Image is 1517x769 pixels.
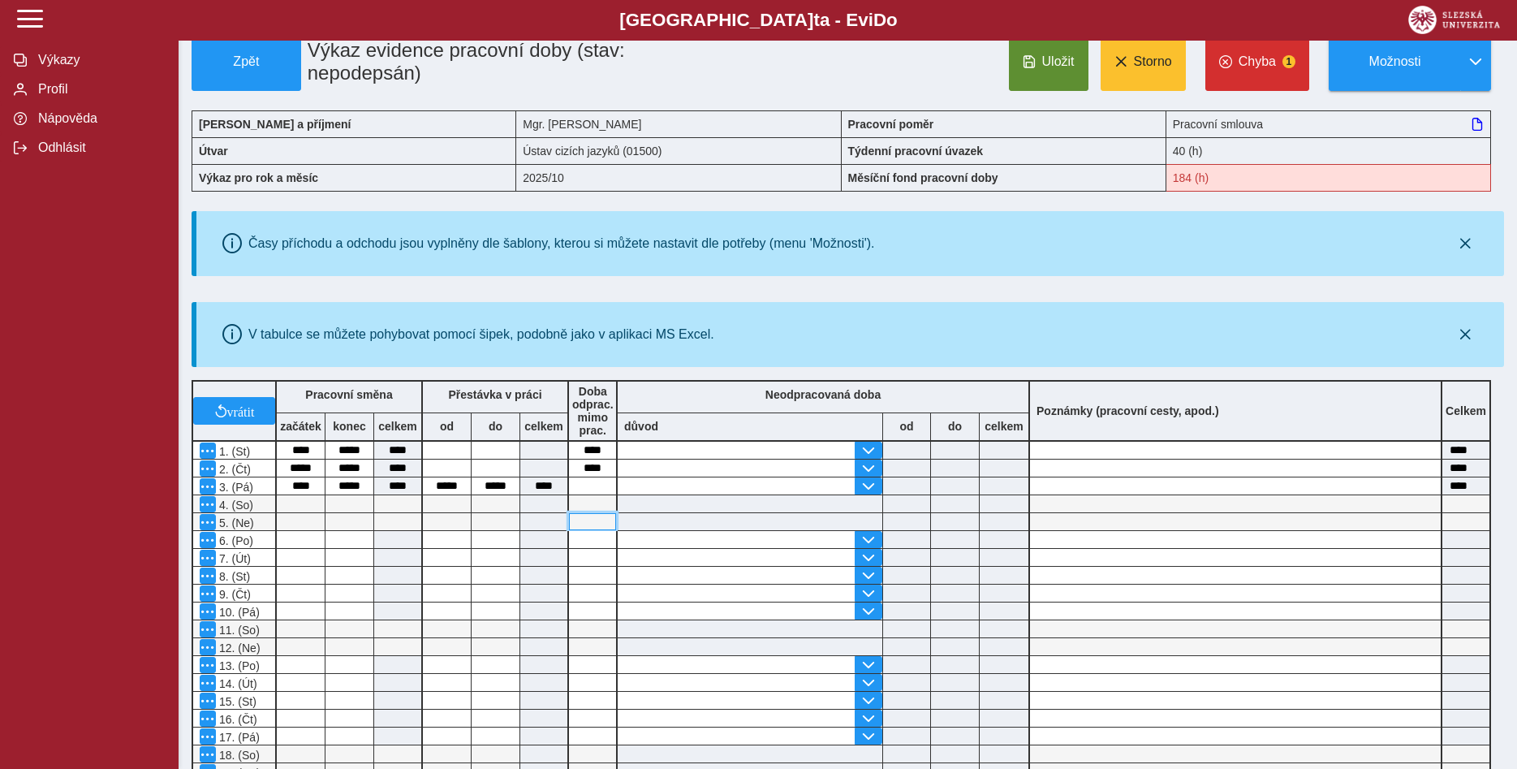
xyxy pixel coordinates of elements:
[216,516,254,529] span: 5. (Ne)
[216,731,260,744] span: 17. (Pá)
[200,693,216,709] button: Menu
[216,499,253,512] span: 4. (So)
[193,397,275,425] button: vrátit
[1282,55,1295,68] span: 1
[886,10,898,30] span: o
[216,445,250,458] span: 1. (St)
[848,118,934,131] b: Pracovní poměr
[200,532,216,548] button: Menu
[1030,404,1226,417] b: Poznámky (pracovní cesty, apod.)
[49,10,1468,31] b: [GEOGRAPHIC_DATA] a - Evi
[1166,110,1491,137] div: Pracovní smlouva
[1446,404,1486,417] b: Celkem
[472,420,519,433] b: do
[216,570,250,583] span: 8. (St)
[423,420,471,433] b: od
[199,171,318,184] b: Výkaz pro rok a měsíc
[200,621,216,637] button: Menu
[1205,32,1309,91] button: Chyba1
[192,32,301,91] button: Zpět
[200,657,216,673] button: Menu
[200,443,216,459] button: Menu
[216,481,253,494] span: 3. (Pá)
[248,327,714,342] div: V tabulce se můžete pohybovat pomocí šipek, podobně jako v aplikaci MS Excel.
[1329,32,1460,91] button: Možnosti
[200,496,216,512] button: Menu
[216,695,256,708] span: 15. (St)
[216,677,257,690] span: 14. (Út)
[1134,54,1172,69] span: Storno
[1408,6,1500,34] img: logo_web_su.png
[1042,54,1075,69] span: Uložit
[33,82,165,97] span: Profil
[516,110,841,137] div: Mgr. [PERSON_NAME]
[216,642,261,655] span: 12. (Ne)
[33,111,165,126] span: Nápověda
[301,32,739,91] h1: Výkaz evidence pracovní doby (stav: nepodepsán)
[199,118,351,131] b: [PERSON_NAME] a příjmení
[624,420,658,433] b: důvod
[873,10,886,30] span: D
[200,585,216,602] button: Menu
[216,713,257,726] span: 16. (Čt)
[516,164,841,192] div: 2025/10
[1239,54,1276,69] span: Chyba
[216,463,251,476] span: 2. (Čt)
[325,420,373,433] b: konec
[216,606,260,619] span: 10. (Pá)
[227,404,255,417] span: vrátit
[199,145,228,158] b: Útvar
[572,385,614,437] b: Doba odprac. mimo prac.
[200,478,216,495] button: Menu
[1166,164,1491,192] div: Fond pracovní doby (184 h) a součet hodin (32 h) se neshodují!
[305,388,392,401] b: Pracovní směna
[199,54,294,69] span: Zpět
[200,514,216,530] button: Menu
[200,711,216,727] button: Menu
[200,728,216,745] button: Menu
[848,145,984,158] b: Týdenní pracovní úvazek
[980,420,1028,433] b: celkem
[200,460,216,477] button: Menu
[448,388,541,401] b: Přestávka v práci
[200,675,216,691] button: Menu
[765,388,881,401] b: Neodpracovaná doba
[216,552,251,565] span: 7. (Út)
[520,420,567,433] b: celkem
[1166,137,1491,164] div: 40 (h)
[216,588,251,601] span: 9. (Čt)
[1009,32,1088,91] button: Uložit
[277,420,325,433] b: začátek
[1342,54,1447,69] span: Možnosti
[216,534,253,547] span: 6. (Po)
[883,420,930,433] b: od
[216,624,260,637] span: 11. (So)
[848,171,998,184] b: Měsíční fond pracovní doby
[33,53,165,67] span: Výkazy
[1101,32,1186,91] button: Storno
[813,10,819,30] span: t
[200,603,216,620] button: Menu
[931,420,979,433] b: do
[200,746,216,763] button: Menu
[216,749,260,762] span: 18. (So)
[200,639,216,655] button: Menu
[248,236,875,251] div: Časy příchodu a odchodu jsou vyplněny dle šablony, kterou si můžete nastavit dle potřeby (menu 'M...
[33,140,165,155] span: Odhlásit
[516,137,841,164] div: Ústav cizích jazyků (01500)
[200,550,216,566] button: Menu
[216,659,260,672] span: 13. (Po)
[374,420,421,433] b: celkem
[200,568,216,584] button: Menu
